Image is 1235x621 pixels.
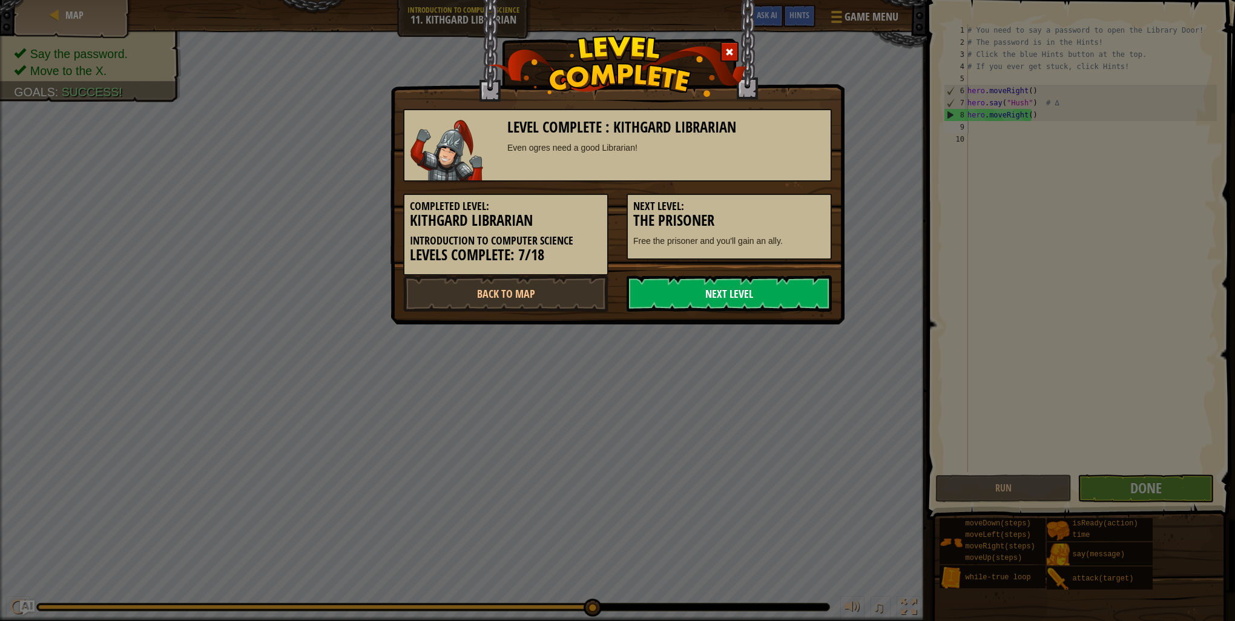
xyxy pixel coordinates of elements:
h3: Levels Complete: 7/18 [410,247,602,263]
h3: Level Complete : Kithgard Librarian [507,119,825,136]
div: Even ogres need a good Librarian! [507,142,825,154]
img: level_complete.png [488,36,748,97]
h5: Completed Level: [410,200,602,212]
a: Back to Map [403,275,608,312]
p: Free the prisoner and you'll gain an ally. [633,235,825,247]
h5: Next Level: [633,200,825,212]
h3: The Prisoner [633,212,825,229]
h5: Introduction to Computer Science [410,235,602,247]
a: Next Level [627,275,832,312]
img: samurai.png [410,120,483,180]
h3: Kithgard Librarian [410,212,602,229]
